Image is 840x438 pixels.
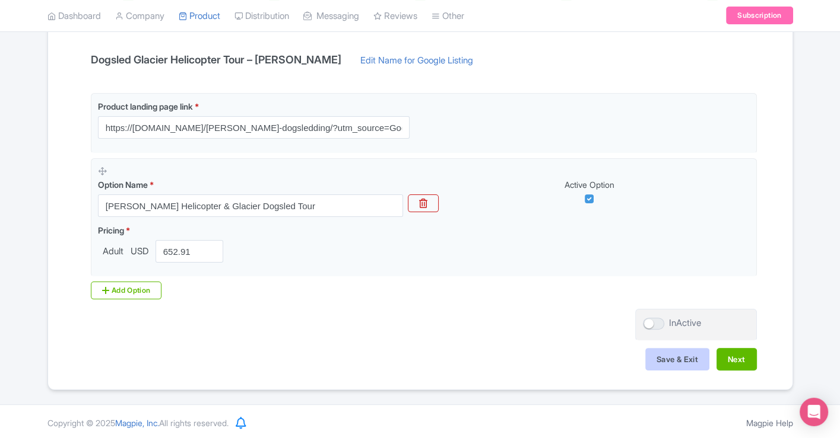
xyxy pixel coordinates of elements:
button: Save & Exit [645,348,709,370]
h4: Dogsled Glacier Helicopter Tour – [PERSON_NAME] [84,54,348,66]
button: Next [717,348,757,370]
input: Product landing page link [98,116,410,139]
input: Option Name [98,194,403,217]
div: Open Intercom Messenger [800,398,828,426]
input: 0.00 [156,240,224,263]
span: Adult [98,245,128,258]
div: InActive [669,316,701,330]
a: Edit Name for Google Listing [348,54,485,73]
span: Pricing [98,225,124,235]
a: Subscription [726,7,793,25]
span: Magpie, Inc. [115,418,159,428]
span: Product landing page link [98,101,193,111]
div: Add Option [91,282,162,299]
span: Active Option [565,180,614,190]
div: Copyright © 2025 All rights reserved. [40,417,236,429]
span: Option Name [98,180,148,190]
span: USD [128,245,151,258]
a: Magpie Help [746,418,793,428]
